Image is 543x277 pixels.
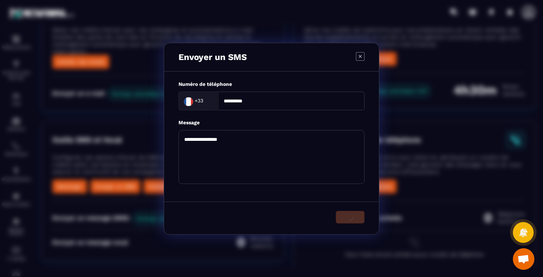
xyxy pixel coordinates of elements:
div: Ouvrir le chat [513,248,534,270]
p: Envoyer un SMS [178,52,247,62]
div: Search for option [178,92,218,110]
label: Message [178,120,200,125]
img: Country Flag [180,93,197,110]
input: Search for option [205,96,214,106]
label: Numéro de téléphone [178,81,232,87]
span: +33 [195,97,203,105]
